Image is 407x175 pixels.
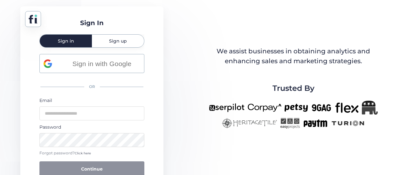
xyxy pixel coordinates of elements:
img: flex-new.png [335,101,359,115]
span: Click here [75,151,91,155]
img: heritagetile-new.png [222,118,277,129]
img: turion-new.png [331,118,365,129]
span: Sign in [58,39,74,43]
span: Trusted By [272,82,314,94]
div: Password [39,124,144,131]
div: Sign In [80,18,104,28]
div: OR [39,80,144,94]
img: Republicanlogo-bw.png [362,101,378,115]
img: corpay-new.png [248,101,281,115]
div: Forgot password? [39,150,144,156]
img: 9gag-new.png [311,101,332,115]
div: We assist businesses in obtaining analytics and enhancing sales and marketing strategies. [210,46,377,66]
span: Sign up [109,39,127,43]
img: easyprojects-new.png [280,118,300,129]
img: userpilot-new.png [209,101,245,115]
img: paytm-new.png [303,118,328,129]
img: petsy-new.png [285,101,308,115]
div: Email [39,97,144,104]
span: Sign in with Google [64,58,140,69]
